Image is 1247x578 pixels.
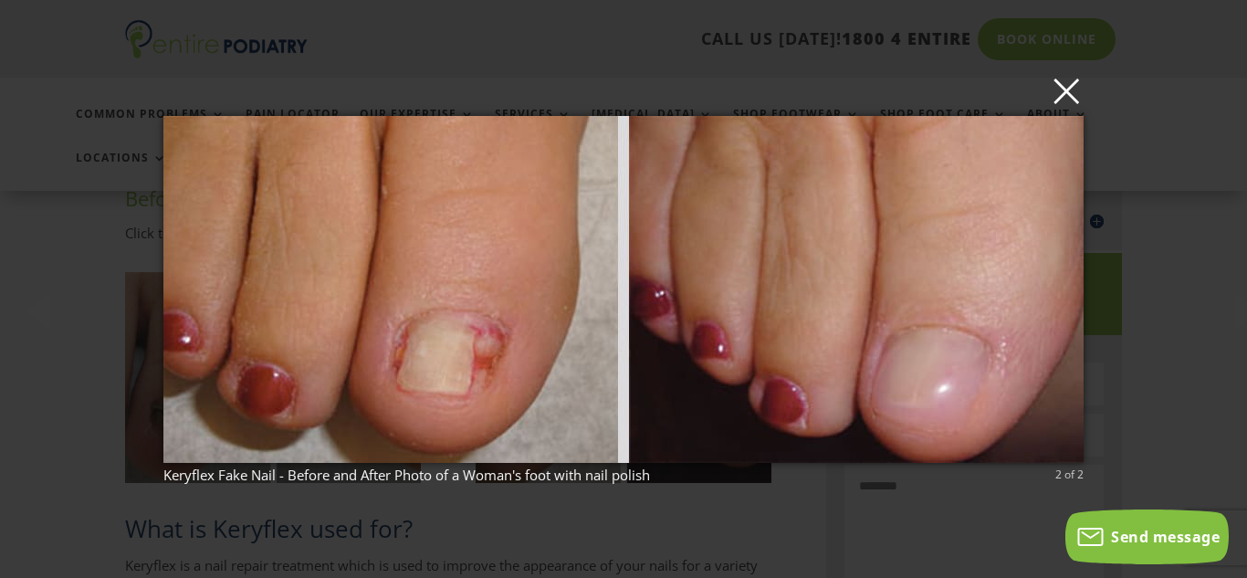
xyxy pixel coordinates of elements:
[169,70,1089,110] button: ×
[1055,467,1084,483] div: 2 of 2
[163,79,1084,499] img: Keryflex Fake Nail - Before and After Photo of a Woman's foot with nail polish
[1203,260,1247,304] button: Next (Right arrow key)
[1065,510,1229,564] button: Send message
[163,467,1084,483] div: Keryflex Fake Nail - Before and After Photo of a Woman's foot with nail polish
[1111,527,1220,547] span: Send message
